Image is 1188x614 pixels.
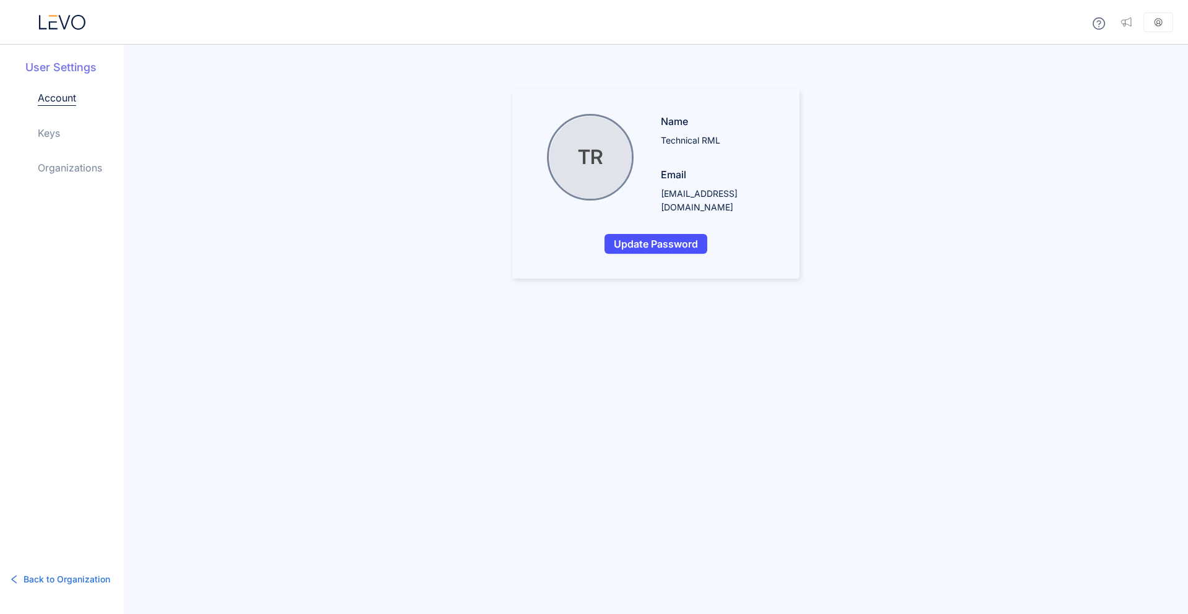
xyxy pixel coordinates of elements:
[38,160,102,175] a: Organizations
[25,59,124,76] h5: User Settings
[661,187,775,214] p: [EMAIL_ADDRESS][DOMAIN_NAME]
[24,573,110,586] span: Back to Organization
[614,238,698,249] span: Update Password
[661,114,775,129] p: Name
[38,126,60,141] a: Keys
[661,167,775,182] p: Email
[549,116,632,199] div: TR
[661,134,775,147] p: Technical RML
[38,90,76,106] a: Account
[605,234,707,254] button: Update Password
